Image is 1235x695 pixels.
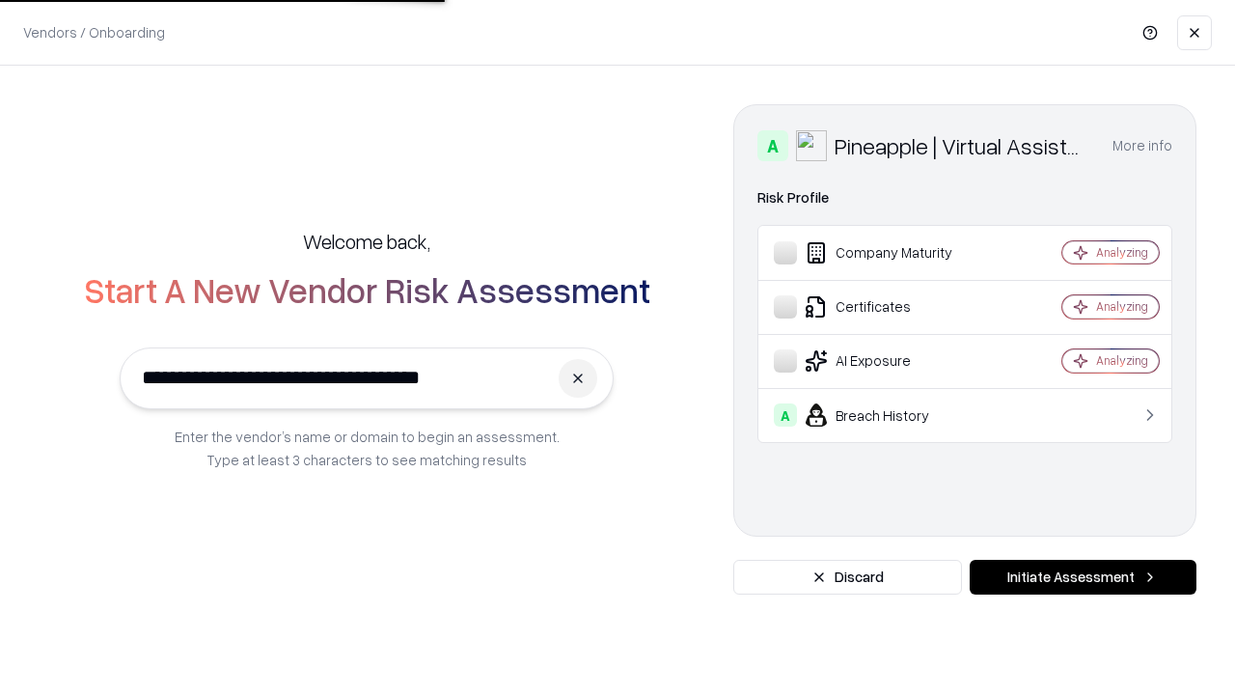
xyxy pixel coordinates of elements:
[835,130,1089,161] div: Pineapple | Virtual Assistant Agency
[774,241,1004,264] div: Company Maturity
[757,186,1172,209] div: Risk Profile
[774,403,797,427] div: A
[1096,352,1148,369] div: Analyzing
[733,560,962,595] button: Discard
[1112,128,1172,163] button: More info
[774,403,1004,427] div: Breach History
[774,295,1004,319] div: Certificates
[303,228,430,255] h5: Welcome back,
[1096,298,1148,315] div: Analyzing
[23,22,165,42] p: Vendors / Onboarding
[757,130,788,161] div: A
[84,270,650,309] h2: Start A New Vendor Risk Assessment
[774,349,1004,373] div: AI Exposure
[970,560,1196,595] button: Initiate Assessment
[175,425,560,471] p: Enter the vendor’s name or domain to begin an assessment. Type at least 3 characters to see match...
[796,130,827,161] img: Pineapple | Virtual Assistant Agency
[1096,244,1148,261] div: Analyzing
